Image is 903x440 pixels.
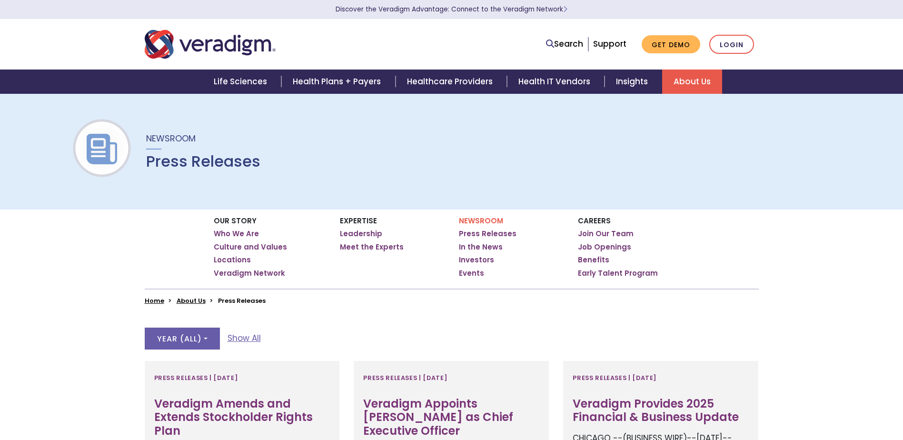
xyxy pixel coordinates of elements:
[459,242,503,252] a: In the News
[578,255,609,265] a: Benefits
[336,5,567,14] a: Discover the Veradigm Advantage: Connect to the Veradigm NetworkLearn More
[145,29,276,60] img: Veradigm logo
[459,255,494,265] a: Investors
[363,397,539,438] h3: Veradigm Appoints [PERSON_NAME] as Chief Executive Officer
[573,370,657,386] span: Press Releases | [DATE]
[340,229,382,239] a: Leadership
[281,70,395,94] a: Health Plans + Payers
[228,332,261,345] a: Show All
[459,229,516,239] a: Press Releases
[202,70,281,94] a: Life Sciences
[563,5,567,14] span: Learn More
[154,370,238,386] span: Press Releases | [DATE]
[593,38,626,50] a: Support
[363,370,447,386] span: Press Releases | [DATE]
[507,70,605,94] a: Health IT Vendors
[709,35,754,54] a: Login
[662,70,722,94] a: About Us
[214,229,259,239] a: Who We Are
[146,152,260,170] h1: Press Releases
[578,229,634,239] a: Join Our Team
[214,242,287,252] a: Culture and Values
[578,269,658,278] a: Early Talent Program
[459,269,484,278] a: Events
[214,269,285,278] a: Veradigm Network
[396,70,507,94] a: Healthcare Providers
[340,242,404,252] a: Meet the Experts
[546,38,583,50] a: Search
[578,242,631,252] a: Job Openings
[573,397,749,425] h3: Veradigm Provides 2025 Financial & Business Update
[605,70,662,94] a: Insights
[177,296,206,305] a: About Us
[146,132,196,144] span: Newsroom
[145,296,164,305] a: Home
[154,397,330,438] h3: Veradigm Amends and Extends Stockholder Rights Plan
[642,35,700,54] a: Get Demo
[214,255,251,265] a: Locations
[145,328,220,350] button: Year (All)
